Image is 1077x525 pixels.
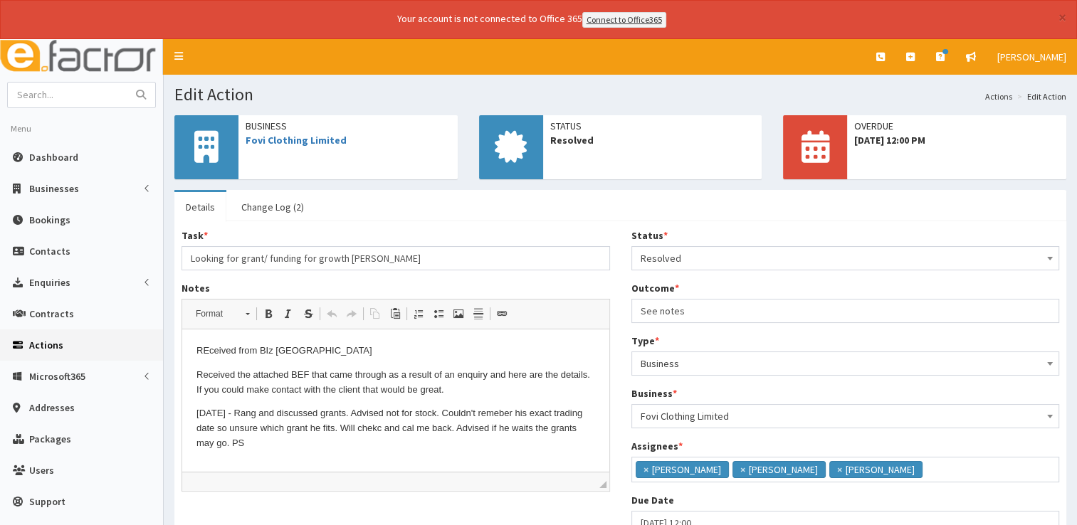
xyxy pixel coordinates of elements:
li: Gina Waterhouse [732,461,826,478]
label: Assignees [631,439,683,453]
span: Contacts [29,245,70,258]
span: [PERSON_NAME] [997,51,1066,63]
input: Search... [8,83,127,107]
span: Microsoft365 [29,370,85,383]
span: Support [29,495,65,508]
a: Change Log (2) [230,192,315,222]
label: Business [631,386,677,401]
a: [PERSON_NAME] [987,39,1077,75]
iframe: Rich Text Editor, notes [182,329,609,472]
a: Image [448,304,468,323]
label: Task [182,228,208,243]
a: Fovi Clothing Limited [246,134,347,147]
a: Actions [985,90,1012,102]
span: Business [631,351,1060,376]
span: Addresses [29,401,75,414]
span: × [837,462,842,477]
span: × [740,462,745,477]
span: Packages [29,433,71,445]
a: Link (Ctrl+L) [492,304,512,323]
div: Your account is not connected to Office 365 [115,11,948,28]
span: Business [246,119,451,133]
span: Resolved [631,246,1060,270]
li: Catherine Espin [636,461,729,478]
span: Users [29,464,54,477]
span: Businesses [29,182,79,195]
span: Enquiries [29,276,70,289]
a: Insert/Remove Numbered List [409,304,429,323]
span: Business [641,354,1051,373]
a: Strike Through [298,304,318,323]
span: Contracts [29,307,74,320]
label: Status [631,228,668,243]
label: Type [631,334,659,348]
span: Dashboard [29,151,78,164]
span: Drag to resize [599,481,606,488]
span: Resolved [641,248,1051,268]
a: Insert/Remove Bulleted List [429,304,448,323]
a: Copy (Ctrl+C) [365,304,385,323]
li: Paul Slade [829,461,923,478]
label: Due Date [631,493,674,507]
h1: Edit Action [174,85,1066,104]
a: Paste (Ctrl+V) [385,304,405,323]
li: Edit Action [1014,90,1066,102]
span: Fovi Clothing Limited [631,404,1060,428]
a: Format [188,304,257,324]
span: Bookings [29,213,70,226]
a: Insert Horizontal Line [468,304,488,323]
a: Bold (Ctrl+B) [258,304,278,323]
label: Outcome [631,281,679,295]
span: Actions [29,339,63,351]
a: Connect to Office365 [582,12,666,28]
a: Italic (Ctrl+I) [278,304,298,323]
span: OVERDUE [854,119,1059,133]
a: Undo (Ctrl+Z) [322,304,342,323]
span: [DATE] 12:00 PM [854,133,1059,147]
span: Fovi Clothing Limited [641,406,1051,426]
a: Redo (Ctrl+Y) [342,304,362,323]
span: × [643,462,648,477]
label: Notes [182,281,210,295]
a: Details [174,192,226,222]
span: Status [550,119,755,133]
span: Resolved [550,133,755,147]
button: × [1058,10,1066,25]
span: Format [189,304,238,323]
